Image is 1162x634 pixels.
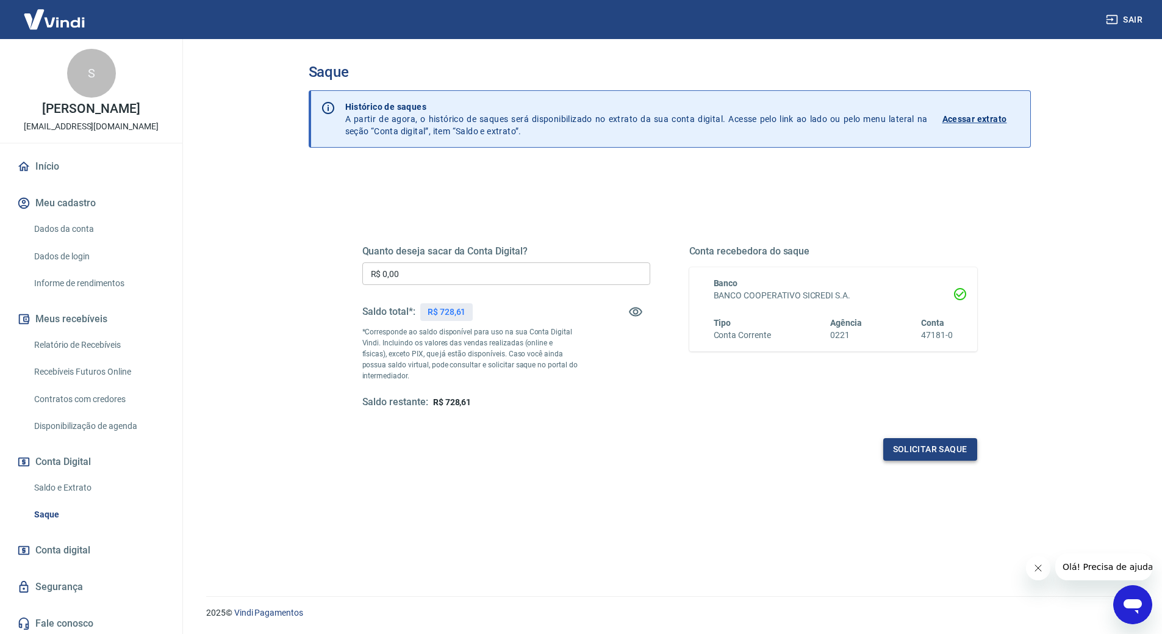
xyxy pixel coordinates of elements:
a: Contratos com credores [29,387,168,412]
button: Meu cadastro [15,190,168,217]
a: Conta digital [15,537,168,564]
button: Conta Digital [15,448,168,475]
a: Segurança [15,574,168,600]
iframe: Fechar mensagem [1026,556,1050,580]
button: Solicitar saque [883,438,977,461]
a: Saldo e Extrato [29,475,168,500]
h6: Conta Corrente [714,329,771,342]
span: Agência [830,318,862,328]
p: [EMAIL_ADDRESS][DOMAIN_NAME] [24,120,159,133]
img: Vindi [15,1,94,38]
a: Disponibilização de agenda [29,414,168,439]
a: Vindi Pagamentos [234,608,303,618]
h3: Saque [309,63,1031,81]
h5: Saldo restante: [362,396,428,409]
p: Acessar extrato [942,113,1007,125]
p: R$ 728,61 [428,306,466,319]
button: Meus recebíveis [15,306,168,333]
div: S [67,49,116,98]
iframe: Mensagem da empresa [1055,553,1152,580]
h6: 0221 [830,329,862,342]
p: 2025 © [206,607,1133,619]
p: [PERSON_NAME] [42,103,140,115]
a: Saque [29,502,168,527]
span: Tipo [714,318,731,328]
h6: BANCO COOPERATIVO SICREDI S.A. [714,289,953,302]
h5: Quanto deseja sacar da Conta Digital? [362,245,650,258]
a: Informe de rendimentos [29,271,168,296]
p: Histórico de saques [345,101,928,113]
p: A partir de agora, o histórico de saques será disponibilizado no extrato da sua conta digital. Ac... [345,101,928,137]
a: Recebíveis Futuros Online [29,359,168,384]
a: Dados de login [29,244,168,269]
h5: Saldo total*: [362,306,415,318]
a: Início [15,153,168,180]
span: R$ 728,61 [433,397,472,407]
a: Acessar extrato [942,101,1020,137]
a: Relatório de Recebíveis [29,333,168,358]
h5: Conta recebedora do saque [689,245,977,258]
a: Dados da conta [29,217,168,242]
span: Banco [714,278,738,288]
span: Conta digital [35,542,90,559]
h6: 47181-0 [921,329,953,342]
iframe: Botão para abrir a janela de mensagens [1113,585,1152,624]
p: *Corresponde ao saldo disponível para uso na sua Conta Digital Vindi. Incluindo os valores das ve... [362,326,578,381]
span: Olá! Precisa de ajuda? [7,9,102,18]
button: Sair [1103,9,1147,31]
span: Conta [921,318,944,328]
